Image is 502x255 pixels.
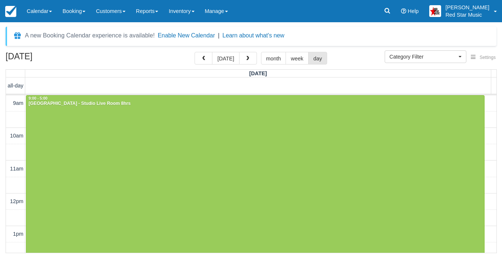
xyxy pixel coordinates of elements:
[25,31,155,40] div: A new Booking Calendar experience is available!
[10,198,23,204] span: 12pm
[158,32,215,39] button: Enable New Calendar
[446,11,489,19] p: Red Star Music
[466,52,500,63] button: Settings
[5,6,16,17] img: checkfront-main-nav-mini-logo.png
[286,52,309,64] button: week
[261,52,286,64] button: month
[28,101,482,107] div: [GEOGRAPHIC_DATA] - Studio Live Room 8hrs
[6,52,100,66] h2: [DATE]
[218,32,219,39] span: |
[13,231,23,237] span: 1pm
[480,55,496,60] span: Settings
[429,5,441,17] img: A2
[308,52,327,64] button: day
[10,166,23,172] span: 11am
[29,96,48,100] span: 9:00 - 5:00
[13,100,23,106] span: 9am
[389,53,457,60] span: Category Filter
[385,50,466,63] button: Category Filter
[8,83,23,89] span: all-day
[222,32,284,39] a: Learn about what's new
[10,133,23,139] span: 10am
[446,4,489,11] p: [PERSON_NAME]
[401,9,406,14] i: Help
[249,70,267,76] span: [DATE]
[408,8,419,14] span: Help
[212,52,239,64] button: [DATE]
